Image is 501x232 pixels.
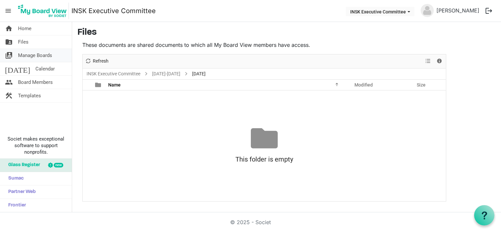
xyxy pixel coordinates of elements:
[16,3,69,19] img: My Board View Logo
[424,57,432,65] button: View dropdownbutton
[346,7,414,16] button: INSK Executive Committee dropdownbutton
[5,35,13,48] span: folder_shared
[5,62,30,75] span: [DATE]
[5,22,13,35] span: home
[85,70,142,78] a: INSK Executive Committee
[77,27,496,38] h3: Files
[83,152,446,167] div: This folder is empty
[82,41,446,49] p: These documents are shared documents to which all My Board View members have access.
[423,54,434,68] div: View
[354,82,373,87] span: Modified
[3,136,69,155] span: Societ makes exceptional software to support nonprofits.
[18,49,52,62] span: Manage Boards
[92,57,109,65] span: Refresh
[18,35,29,48] span: Files
[421,4,434,17] img: no-profile-picture.svg
[417,82,426,87] span: Size
[5,199,26,212] span: Frontier
[18,76,53,89] span: Board Members
[434,4,482,17] a: [PERSON_NAME]
[435,57,444,65] button: Details
[16,3,71,19] a: My Board View Logo
[5,185,36,199] span: Partner Web
[5,76,13,89] span: people
[191,70,207,78] span: [DATE]
[71,4,156,17] a: INSK Executive Committee
[5,49,13,62] span: switch_account
[18,22,31,35] span: Home
[5,89,13,102] span: construction
[2,5,14,17] span: menu
[18,89,41,102] span: Templates
[5,172,24,185] span: Sumac
[54,163,63,167] div: new
[5,159,40,172] span: Glass Register
[35,62,55,75] span: Calendar
[482,4,496,18] button: logout
[230,219,271,225] a: © 2025 - Societ
[151,70,182,78] a: [DATE]-[DATE]
[108,82,121,87] span: Name
[84,57,110,65] button: Refresh
[434,54,445,68] div: Details
[83,54,111,68] div: Refresh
